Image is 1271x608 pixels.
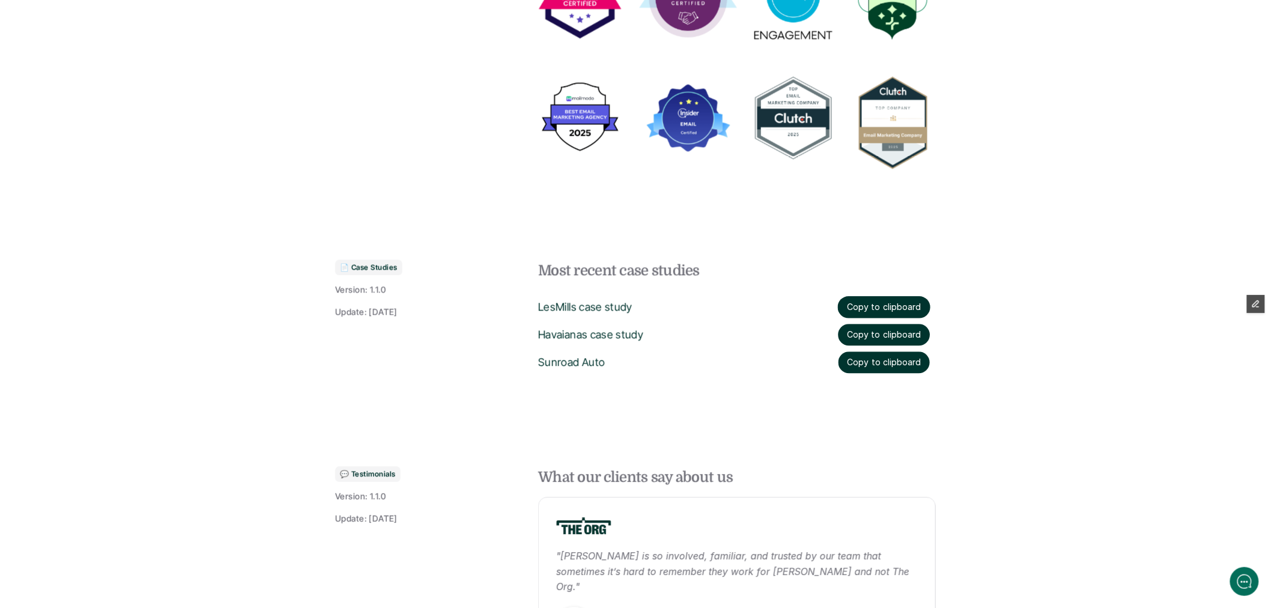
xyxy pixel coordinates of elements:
[335,512,398,525] p: Update: [DATE]
[538,328,643,341] a: Havaianas case study
[100,420,152,428] span: We run on Gist
[1230,567,1259,596] iframe: gist-messenger-bubble-iframe
[538,300,632,313] a: LesMills case study
[556,550,912,592] em: "[PERSON_NAME] is so involved, familiar, and trusted by our team that sometimes it’s hard to reme...
[340,263,398,272] p: 📄 Case Studies
[538,356,605,368] a: Sunroad Auto
[538,466,899,488] h5: What our clients say about us
[335,490,386,503] p: Version: 1.1.0
[77,85,144,95] span: New conversation
[538,79,622,156] img: Best Email Marketing Agency 2025 - Recognized by Mailmodo
[335,284,386,296] p: Version: 1.1.0
[335,306,398,318] p: Update: [DATE]
[838,296,930,318] button: Copy to clipboard
[839,351,930,373] button: Copy to clipboard
[10,78,231,103] button: New conversation
[538,260,899,281] h5: Most recent case studies
[340,470,396,478] p: 💬 Testimonials
[1247,295,1265,313] button: Edit Framer Content
[839,324,930,345] button: Copy to clipboard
